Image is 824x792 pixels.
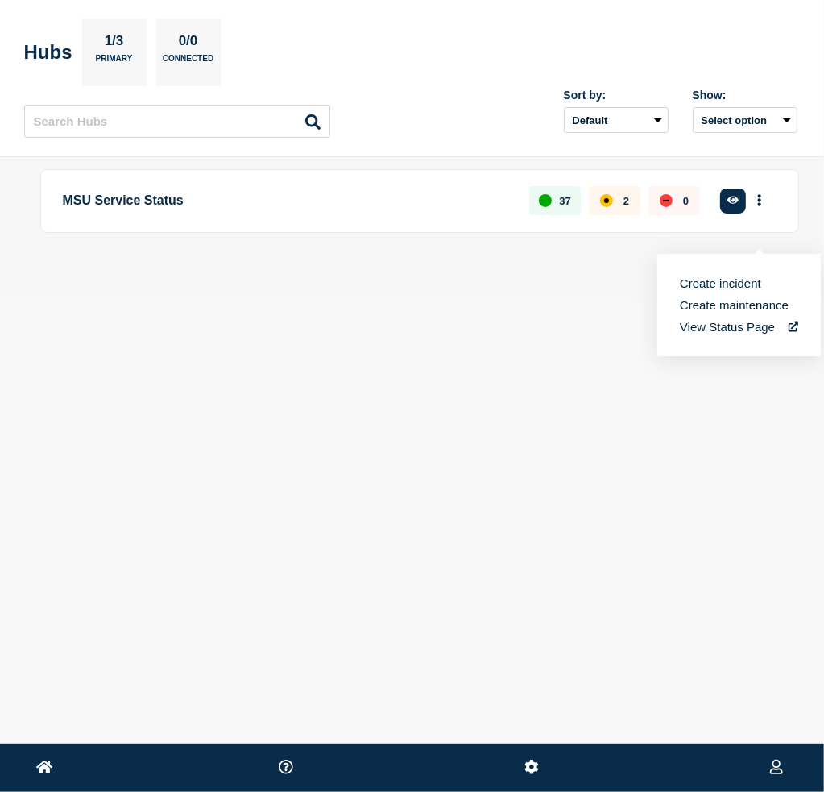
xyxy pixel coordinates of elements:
[623,195,629,207] p: 2
[564,89,669,102] div: Sort by:
[98,33,130,54] p: 1/3
[96,54,133,71] p: Primary
[680,320,798,334] a: View Status Page
[749,186,770,216] button: More actions
[24,105,330,138] input: Search Hubs
[559,195,570,207] p: 37
[693,107,797,133] button: Select option
[600,194,613,207] div: affected
[693,89,797,102] div: Show:
[172,33,204,54] p: 0/0
[63,186,511,216] p: MSU Service Status
[539,194,552,207] div: up
[24,41,72,64] h2: Hubs
[660,194,673,207] div: down
[163,54,213,71] p: Connected
[680,276,761,290] button: Create incident
[564,107,669,133] select: Sort by
[680,298,789,312] button: Create maintenance
[683,195,689,207] p: 0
